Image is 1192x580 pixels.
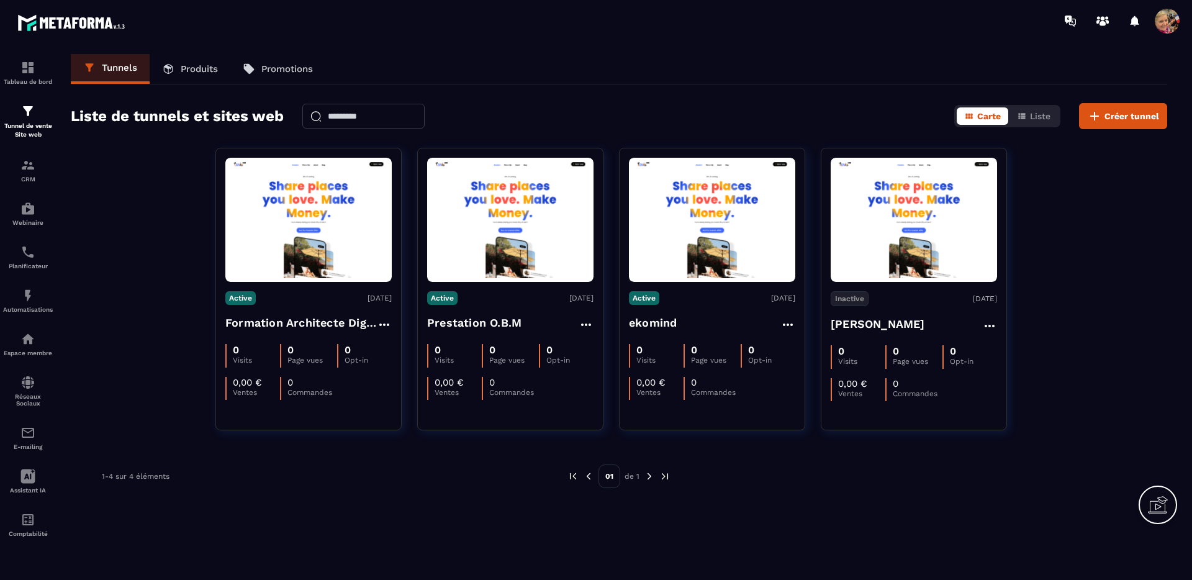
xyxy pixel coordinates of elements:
[225,291,256,305] p: Active
[71,54,150,84] a: Tunnels
[489,388,536,397] p: Commandes
[629,161,795,279] img: image
[427,161,594,279] img: image
[71,104,284,129] h2: Liste de tunnels et sites web
[691,356,740,365] p: Page vues
[20,104,35,119] img: formation
[489,356,538,365] p: Page vues
[629,314,677,332] h4: ekomind
[427,291,458,305] p: Active
[950,357,997,366] p: Opt-in
[748,344,754,356] p: 0
[893,357,942,366] p: Page vues
[1079,103,1167,129] button: Créer tunnel
[287,344,294,356] p: 0
[636,388,684,397] p: Ventes
[435,377,464,388] p: 0,00 €
[659,471,670,482] img: next
[973,294,997,303] p: [DATE]
[20,245,35,260] img: scheduler
[691,344,697,356] p: 0
[893,378,898,389] p: 0
[287,377,293,388] p: 0
[3,235,53,279] a: schedulerschedulerPlanificateur
[1009,107,1058,125] button: Liste
[831,291,869,306] p: Inactive
[102,472,169,481] p: 1-4 sur 4 éléments
[20,375,35,390] img: social-network
[3,322,53,366] a: automationsautomationsEspace membre
[957,107,1008,125] button: Carte
[102,62,137,73] p: Tunnels
[150,54,230,84] a: Produits
[3,443,53,450] p: E-mailing
[831,315,925,333] h4: [PERSON_NAME]
[3,530,53,537] p: Comptabilité
[3,78,53,85] p: Tableau de bord
[225,314,377,332] h4: Formation Architecte Digital No-Code
[20,288,35,303] img: automations
[20,60,35,75] img: formation
[3,176,53,183] p: CRM
[838,378,867,389] p: 0,00 €
[3,192,53,235] a: automationsautomationsWebinaire
[629,291,659,305] p: Active
[3,279,53,322] a: automationsautomationsAutomatisations
[3,306,53,313] p: Automatisations
[748,356,795,365] p: Opt-in
[233,388,280,397] p: Ventes
[368,294,392,302] p: [DATE]
[233,377,262,388] p: 0,00 €
[20,332,35,347] img: automations
[625,471,639,481] p: de 1
[636,377,666,388] p: 0,00 €
[435,356,482,365] p: Visits
[569,294,594,302] p: [DATE]
[546,356,594,365] p: Opt-in
[1104,110,1159,122] span: Créer tunnel
[3,148,53,192] a: formationformationCRM
[3,393,53,407] p: Réseaux Sociaux
[20,512,35,527] img: accountant
[435,388,482,397] p: Ventes
[427,314,521,332] h4: Prestation O.B.M
[287,356,336,365] p: Page vues
[20,158,35,173] img: formation
[3,366,53,416] a: social-networksocial-networkRéseaux Sociaux
[893,345,899,357] p: 0
[3,350,53,356] p: Espace membre
[583,471,594,482] img: prev
[3,219,53,226] p: Webinaire
[950,345,956,357] p: 0
[233,344,239,356] p: 0
[636,356,684,365] p: Visits
[17,11,129,34] img: logo
[691,388,738,397] p: Commandes
[598,464,620,488] p: 01
[838,389,885,398] p: Ventes
[771,294,795,302] p: [DATE]
[893,389,940,398] p: Commandes
[691,377,697,388] p: 0
[3,122,53,139] p: Tunnel de vente Site web
[261,63,313,75] p: Promotions
[636,344,643,356] p: 0
[233,356,280,365] p: Visits
[3,263,53,270] p: Planificateur
[435,344,441,356] p: 0
[225,161,392,279] img: image
[838,357,885,366] p: Visits
[3,487,53,494] p: Assistant IA
[3,94,53,148] a: formationformationTunnel de vente Site web
[3,460,53,503] a: Assistant IA
[3,416,53,460] a: emailemailE-mailing
[3,51,53,94] a: formationformationTableau de bord
[644,471,655,482] img: next
[489,344,495,356] p: 0
[345,356,392,365] p: Opt-in
[345,344,351,356] p: 0
[3,503,53,546] a: accountantaccountantComptabilité
[838,345,844,357] p: 0
[20,425,35,440] img: email
[546,344,553,356] p: 0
